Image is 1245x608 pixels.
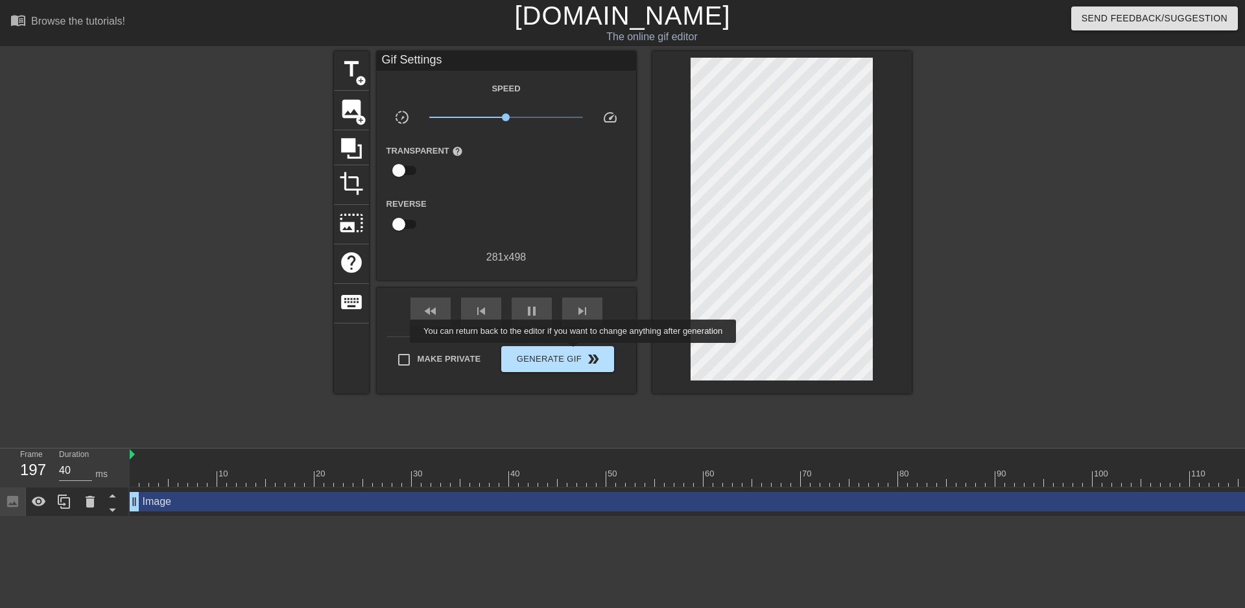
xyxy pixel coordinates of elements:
[10,12,26,28] span: menu_book
[514,1,730,30] a: [DOMAIN_NAME]
[386,198,427,211] label: Reverse
[586,351,601,367] span: double_arrow
[1082,10,1227,27] span: Send Feedback/Suggestion
[506,351,608,367] span: Generate Gif
[413,467,425,480] div: 30
[492,82,520,95] label: Speed
[394,110,410,125] span: slow_motion_video
[1094,467,1110,480] div: 100
[423,303,438,319] span: fast_rewind
[20,458,40,482] div: 197
[386,145,463,158] label: Transparent
[59,451,89,459] label: Duration
[219,467,230,480] div: 10
[339,250,364,275] span: help
[418,353,481,366] span: Make Private
[1071,6,1238,30] button: Send Feedback/Suggestion
[602,110,618,125] span: speed
[339,57,364,82] span: title
[355,75,366,86] span: add_circle
[608,467,619,480] div: 50
[316,467,327,480] div: 20
[705,467,717,480] div: 60
[339,97,364,121] span: image
[524,303,539,319] span: pause
[339,290,364,314] span: keyboard
[421,29,883,45] div: The online gif editor
[501,346,613,372] button: Generate Gif
[473,303,489,319] span: skip_previous
[95,467,108,481] div: ms
[31,16,125,27] div: Browse the tutorials!
[339,211,364,235] span: photo_size_select_large
[997,467,1008,480] div: 90
[899,467,911,480] div: 80
[802,467,814,480] div: 70
[377,250,636,265] div: 281 x 498
[339,171,364,196] span: crop
[452,146,463,157] span: help
[355,115,366,126] span: add_circle
[10,12,125,32] a: Browse the tutorials!
[10,449,49,486] div: Frame
[377,51,636,71] div: Gif Settings
[510,467,522,480] div: 40
[1191,467,1207,480] div: 110
[128,495,141,508] span: drag_handle
[575,303,590,319] span: skip_next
